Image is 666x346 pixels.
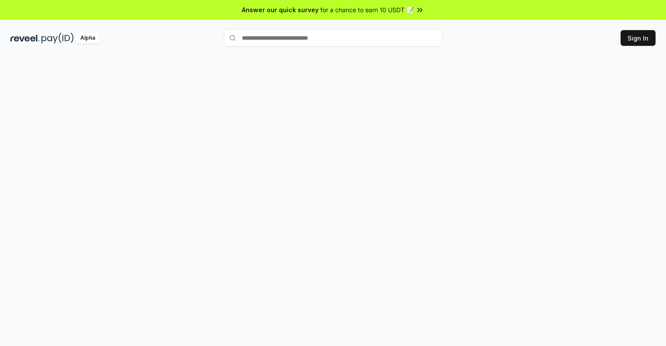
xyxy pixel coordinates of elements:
[242,5,319,14] span: Answer our quick survey
[621,30,656,46] button: Sign In
[10,33,40,44] img: reveel_dark
[76,33,100,44] div: Alpha
[320,5,414,14] span: for a chance to earn 10 USDT 📝
[41,33,74,44] img: pay_id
